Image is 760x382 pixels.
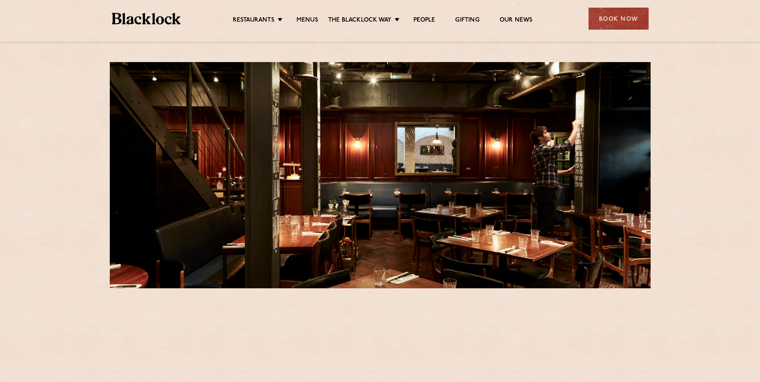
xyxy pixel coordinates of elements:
[500,16,533,25] a: Our News
[296,16,318,25] a: Menus
[112,13,181,24] img: BL_Textured_Logo-footer-cropped.svg
[455,16,479,25] a: Gifting
[328,16,391,25] a: The Blacklock Way
[589,8,649,30] div: Book Now
[413,16,435,25] a: People
[233,16,274,25] a: Restaurants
